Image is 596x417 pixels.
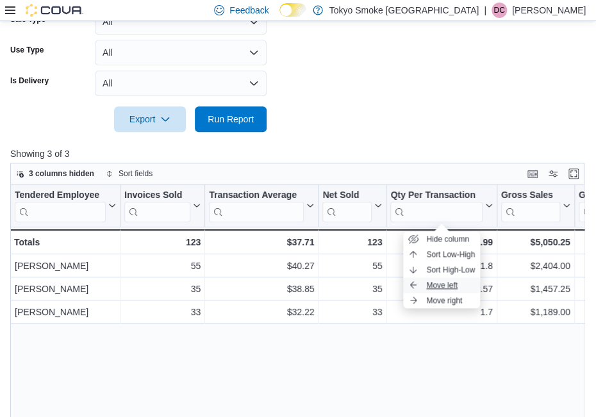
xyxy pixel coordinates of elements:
[10,147,591,160] p: Showing 3 of 3
[29,168,94,179] span: 3 columns hidden
[403,277,480,293] button: Move left
[566,166,581,181] button: Enter fullscreen
[322,234,382,250] div: 123
[322,281,382,297] div: 35
[195,106,267,132] button: Run Report
[322,189,382,222] button: Net Sold
[10,76,49,86] label: Is Delivery
[390,234,492,250] div: 1.99
[501,281,570,297] div: $1,457.25
[10,45,44,55] label: Use Type
[95,40,267,65] button: All
[101,166,158,181] button: Sort fields
[124,258,201,274] div: 55
[124,189,190,201] div: Invoices Sold
[501,189,560,201] div: Gross Sales
[209,189,314,222] button: Transaction Average
[209,189,304,201] div: Transaction Average
[322,304,382,320] div: 33
[512,3,586,18] p: [PERSON_NAME]
[15,189,116,222] button: Tendered Employee
[403,262,480,277] button: Sort High-Low
[501,258,570,274] div: $2,404.00
[390,258,492,274] div: 1.8
[426,280,458,290] span: Move left
[124,189,190,222] div: Invoices Sold
[11,166,99,181] button: 3 columns hidden
[403,231,480,247] button: Hide column
[545,166,561,181] button: Display options
[15,189,106,201] div: Tendered Employee
[119,168,153,179] span: Sort fields
[322,189,372,201] div: Net Sold
[501,304,570,320] div: $1,189.00
[124,234,201,250] div: 123
[95,9,267,35] button: All
[390,189,482,201] div: Qty Per Transaction
[501,234,570,250] div: $5,050.25
[426,249,475,259] span: Sort Low-High
[14,234,116,250] div: Totals
[124,304,201,320] div: 33
[208,113,254,126] span: Run Report
[122,106,178,132] span: Export
[426,295,462,306] span: Move right
[229,4,269,17] span: Feedback
[501,189,560,222] div: Gross Sales
[124,281,201,297] div: 35
[322,258,382,274] div: 55
[15,258,116,274] div: [PERSON_NAME]
[209,281,314,297] div: $38.85
[124,189,201,222] button: Invoices Sold
[484,3,486,18] p: |
[390,189,482,222] div: Qty Per Transaction
[95,70,267,96] button: All
[426,234,469,244] span: Hide column
[26,4,83,17] img: Cova
[525,166,540,181] button: Keyboard shortcuts
[279,3,306,17] input: Dark Mode
[209,304,314,320] div: $32.22
[493,3,504,18] span: DC
[15,281,116,297] div: [PERSON_NAME]
[403,293,480,308] button: Move right
[329,3,479,18] p: Tokyo Smoke [GEOGRAPHIC_DATA]
[403,247,480,262] button: Sort Low-High
[114,106,186,132] button: Export
[501,189,570,222] button: Gross Sales
[209,258,314,274] div: $40.27
[390,189,492,222] button: Qty Per Transaction
[15,304,116,320] div: [PERSON_NAME]
[15,189,106,222] div: Tendered Employee
[492,3,507,18] div: Dylan Creelman
[390,304,492,320] div: 1.7
[209,234,314,250] div: $37.71
[426,265,475,275] span: Sort High-Low
[322,189,372,222] div: Net Sold
[390,281,492,297] div: 2.57
[209,189,304,222] div: Transaction Average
